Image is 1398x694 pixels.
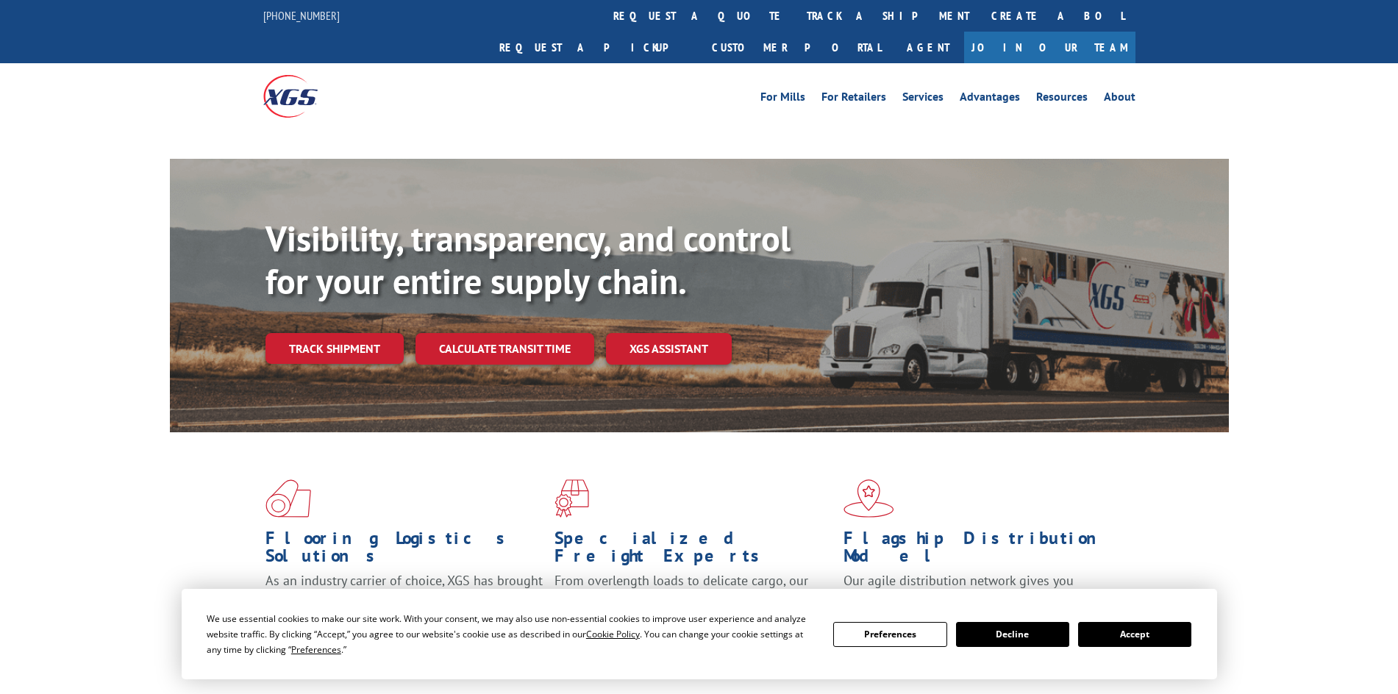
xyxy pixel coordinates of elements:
p: From overlength loads to delicate cargo, our experienced staff knows the best way to move your fr... [554,572,832,637]
a: Track shipment [265,333,404,364]
span: As an industry carrier of choice, XGS has brought innovation and dedication to flooring logistics... [265,572,543,624]
b: Visibility, transparency, and control for your entire supply chain. [265,215,791,304]
a: Services [902,91,944,107]
a: Calculate transit time [416,333,594,365]
a: About [1104,91,1135,107]
a: For Mills [760,91,805,107]
a: XGS ASSISTANT [606,333,732,365]
div: Cookie Consent Prompt [182,589,1217,679]
a: Request a pickup [488,32,701,63]
img: xgs-icon-total-supply-chain-intelligence-red [265,479,311,518]
button: Preferences [833,622,946,647]
a: [PHONE_NUMBER] [263,8,340,23]
h1: Specialized Freight Experts [554,529,832,572]
span: Cookie Policy [586,628,640,640]
img: xgs-icon-flagship-distribution-model-red [844,479,894,518]
a: Resources [1036,91,1088,107]
a: For Retailers [821,91,886,107]
button: Decline [956,622,1069,647]
h1: Flagship Distribution Model [844,529,1121,572]
span: Our agile distribution network gives you nationwide inventory management on demand. [844,572,1114,607]
img: xgs-icon-focused-on-flooring-red [554,479,589,518]
h1: Flooring Logistics Solutions [265,529,543,572]
a: Advantages [960,91,1020,107]
span: Preferences [291,643,341,656]
a: Customer Portal [701,32,892,63]
button: Accept [1078,622,1191,647]
a: Join Our Team [964,32,1135,63]
div: We use essential cookies to make our site work. With your consent, we may also use non-essential ... [207,611,816,657]
a: Agent [892,32,964,63]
